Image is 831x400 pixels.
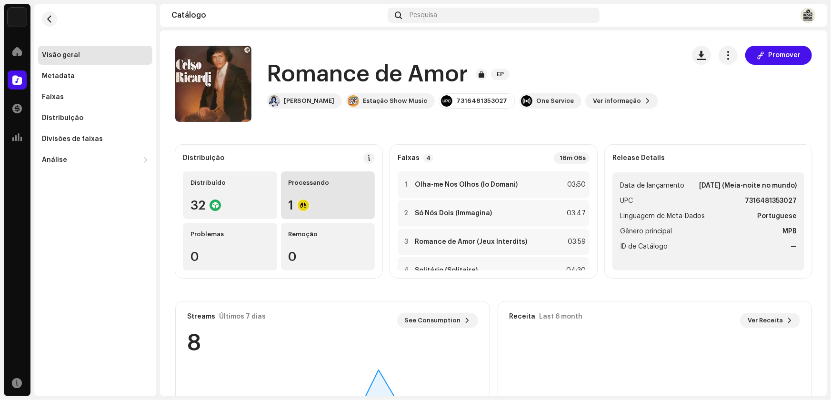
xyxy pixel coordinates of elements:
[415,210,492,217] strong: Só Nós Dois (Immagina)
[510,313,536,320] div: Receita
[620,180,684,191] span: Data de lançamento
[456,97,507,105] div: 7316481353027
[289,179,368,187] div: Processando
[284,97,334,105] div: [PERSON_NAME]
[620,195,633,207] span: UPC
[745,195,797,207] strong: 7316481353027
[42,93,64,101] div: Faixas
[42,114,83,122] div: Distribuição
[187,313,215,320] div: Streams
[38,67,152,86] re-m-nav-item: Metadata
[38,88,152,107] re-m-nav-item: Faixas
[348,95,359,107] img: 9840086c-057d-4e6f-8e55-c9b7329d9e55
[745,46,812,65] button: Promover
[782,226,797,237] strong: MPB
[38,150,152,170] re-m-nav-dropdown: Análise
[42,156,67,164] div: Análise
[740,313,800,328] button: Ver Receita
[620,210,705,222] span: Linguagem de Meta-Dados
[397,313,478,328] button: See Consumption
[536,97,574,105] div: One Service
[565,208,586,219] div: 03:47
[565,179,586,190] div: 03:50
[415,181,518,189] strong: Olha-me Nos Olhos (Io Domani)
[171,11,384,19] div: Catálogo
[289,230,368,238] div: Remoção
[267,59,468,90] h1: Romance de Amor
[219,313,266,320] div: Últimos 7 dias
[8,8,27,27] img: c86870aa-2232-4ba3-9b41-08f587110171
[791,241,797,252] strong: —
[398,154,420,162] strong: Faixas
[183,154,224,162] div: Distribuição
[748,311,783,330] span: Ver Receita
[405,311,461,330] span: See Consumption
[190,230,270,238] div: Problemas
[585,93,658,109] button: Ver informação
[565,265,586,276] div: 04:30
[38,46,152,65] re-m-nav-item: Visão geral
[768,46,801,65] span: Promover
[42,135,103,143] div: Divisões de faixas
[593,91,641,110] span: Ver informação
[620,226,672,237] span: Gênero principal
[612,154,665,162] strong: Release Details
[491,69,510,80] span: EP
[554,152,590,164] div: 16m 06s
[415,267,478,274] strong: Solitário (Solitaire)
[415,238,527,246] strong: Romance de Amor (Jeux Interdits)
[620,241,668,252] span: ID de Catálogo
[363,97,427,105] div: Estação Show Music
[565,236,586,248] div: 03:59
[269,95,280,107] img: 81abd6d7-991c-4657-bdb4-f73ed687ea87
[540,313,583,320] div: Last 6 month
[42,51,80,59] div: Visão geral
[38,109,152,128] re-m-nav-item: Distribuição
[190,179,270,187] div: Distribuído
[801,8,816,23] img: e57eb16c-630c-45a0-b173-efee7d63fb15
[423,154,433,162] p-badge: 4
[38,130,152,149] re-m-nav-item: Divisões de faixas
[699,180,797,191] strong: [DATE] (Meia-noite no mundo)
[42,72,75,80] div: Metadata
[410,11,438,19] span: Pesquisa
[757,210,797,222] strong: Portuguese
